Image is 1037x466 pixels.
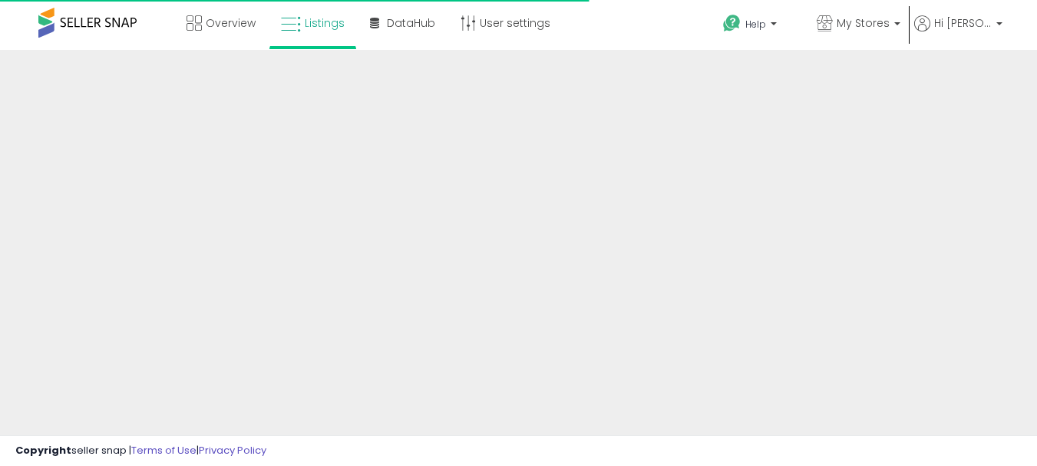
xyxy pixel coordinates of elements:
[15,444,266,458] div: seller snap | |
[206,15,256,31] span: Overview
[934,15,992,31] span: Hi [PERSON_NAME]
[711,2,803,50] a: Help
[199,443,266,458] a: Privacy Policy
[131,443,197,458] a: Terms of Use
[387,15,435,31] span: DataHub
[15,443,71,458] strong: Copyright
[837,15,890,31] span: My Stores
[305,15,345,31] span: Listings
[722,14,741,33] i: Get Help
[745,18,766,31] span: Help
[914,15,1002,50] a: Hi [PERSON_NAME]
